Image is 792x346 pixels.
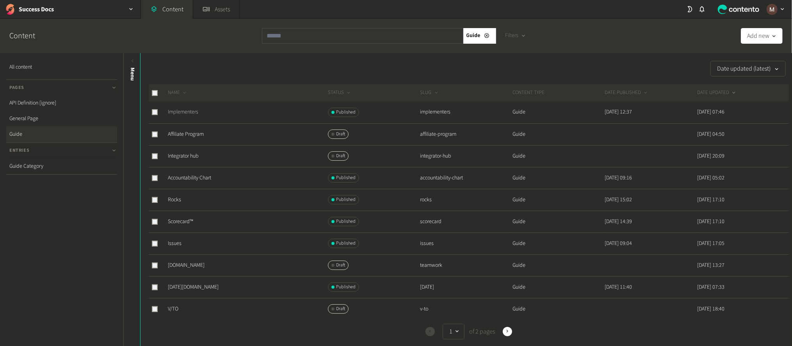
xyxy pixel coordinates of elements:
td: scorecard [420,211,512,232]
time: [DATE] 04:50 [697,130,724,138]
span: Published [336,109,356,116]
button: Date updated (latest) [710,61,786,76]
button: 1 [443,324,465,339]
time: [DATE] 09:04 [605,240,632,247]
span: Published [336,218,356,225]
a: Issues [168,240,182,247]
span: Draft [336,305,345,312]
time: [DATE] 17:10 [697,196,724,204]
button: DATE UPDATED [697,89,737,97]
td: teamwork [420,254,512,276]
a: Guide Category [6,158,117,174]
button: DATE PUBLISHED [605,89,649,97]
button: Filters [499,28,532,44]
time: [DATE] 07:46 [697,108,724,116]
a: Guide [6,126,117,142]
span: Draft [336,131,345,138]
td: v-to [420,298,512,320]
a: Rocks [168,196,181,204]
time: [DATE] 13:27 [697,261,724,269]
span: Published [336,240,356,247]
h2: Content [9,30,53,42]
td: Guide [512,123,604,145]
span: Published [336,174,356,181]
td: Guide [512,276,604,298]
td: affiliate-program [420,123,512,145]
td: Guide [512,298,604,320]
span: Entries [9,147,29,154]
button: SLUG [420,89,440,97]
span: Published [336,196,356,203]
span: Menu [128,67,137,81]
td: issues [420,232,512,254]
td: Guide [512,145,604,167]
time: [DATE] 15:02 [605,196,632,204]
button: NAME [168,89,188,97]
time: [DATE] 11:40 [605,283,632,291]
td: integrator-hub [420,145,512,167]
td: Guide [512,189,604,211]
td: accountability-chart [420,167,512,189]
a: [DATE][DOMAIN_NAME] [168,283,219,291]
time: [DATE] 17:05 [697,240,724,247]
span: Draft [336,153,345,160]
span: of 2 pages [468,327,495,336]
td: implementers [420,101,512,123]
img: Marinel G [767,4,778,15]
td: Guide [512,167,604,189]
th: CONTENT TYPE [512,84,604,101]
a: [DOMAIN_NAME] [168,261,205,269]
a: API Definition [ignore] [6,95,117,111]
a: Integrator hub [168,152,199,160]
time: [DATE] 05:02 [697,174,724,182]
span: Guide [466,32,481,40]
a: All content [6,59,117,75]
time: [DATE] 07:33 [697,283,724,291]
td: [DATE] [420,276,512,298]
td: Guide [512,211,604,232]
td: Guide [512,101,604,123]
h2: Success Docs [19,5,54,14]
a: Affiliate Program [168,130,204,138]
time: [DATE] 12:37 [605,108,632,116]
time: [DATE] 17:10 [697,218,724,225]
a: General Page [6,111,117,126]
button: STATUS [328,89,352,97]
a: Accountability Chart [168,174,211,182]
time: [DATE] 09:16 [605,174,632,182]
a: Implementers [168,108,198,116]
span: Draft [336,262,345,269]
span: Filters [505,32,519,40]
time: [DATE] 14:39 [605,218,632,225]
time: [DATE] 20:09 [697,152,724,160]
span: Published [336,284,356,291]
td: Guide [512,254,604,276]
time: [DATE] 18:40 [697,305,724,313]
td: Guide [512,232,604,254]
span: Pages [9,84,24,91]
td: rocks [420,189,512,211]
img: Success Docs [5,4,16,15]
button: Add new [741,28,783,44]
a: V/TO [168,305,178,313]
a: Scorecard™ [168,218,193,225]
